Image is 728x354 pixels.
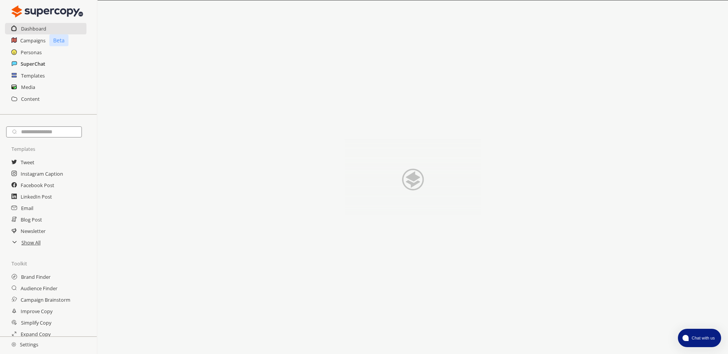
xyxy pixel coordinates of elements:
p: Beta [49,34,68,46]
a: Templates [21,70,45,81]
a: Facebook Post [21,179,54,191]
a: Campaigns [20,35,46,46]
a: LinkedIn Post [21,191,52,202]
a: Content [21,93,40,105]
a: Show All [21,237,41,248]
img: Close [11,4,83,19]
img: Close [329,139,497,216]
a: Instagram Caption [21,168,63,179]
a: Personas [21,47,42,58]
a: Improve Copy [21,306,52,317]
a: SuperChat [21,58,45,70]
button: atlas-launcher [678,329,721,347]
a: Media [21,81,35,93]
img: Close [11,342,16,347]
a: Audience Finder [21,283,57,294]
a: Blog Post [21,214,42,225]
span: Chat with us [689,335,717,341]
a: Campaign Brainstorm [21,294,70,306]
a: Dashboard [21,23,46,34]
a: Simplify Copy [21,317,51,328]
a: Newsletter [21,225,46,237]
a: Brand Finder [21,271,50,283]
a: Email [21,202,33,214]
a: Tweet [21,157,34,168]
a: Expand Copy [21,328,50,340]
